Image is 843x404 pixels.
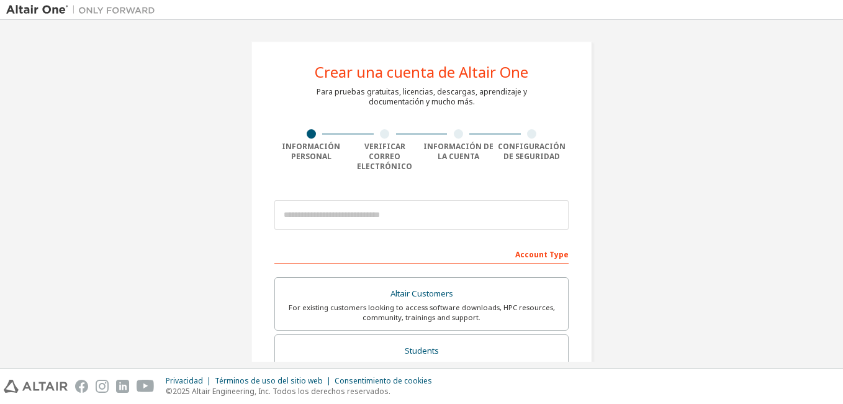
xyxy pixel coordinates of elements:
div: Privacidad [166,376,215,386]
div: For currently enrolled students looking to access the free Altair Student Edition bundle and all ... [282,360,561,380]
div: Altair Customers [282,285,561,303]
div: Account Type [274,244,569,264]
img: instagram.svg [96,380,109,393]
div: For existing customers looking to access software downloads, HPC resources, community, trainings ... [282,303,561,323]
img: altair_logo.svg [4,380,68,393]
div: Información personal [274,142,348,162]
img: linkedin.svg [116,380,129,393]
p: © [166,386,440,397]
div: Verificar correo electrónico [348,142,422,172]
img: youtube.svg [137,380,155,393]
div: Crear una cuenta de Altair One [315,65,528,80]
div: Para pruebas gratuitas, licencias, descargas, aprendizaje y documentación y mucho más. [317,87,527,107]
div: Términos de uso del sitio web [215,376,335,386]
div: Consentimiento de cookies [335,376,440,386]
div: Información de la cuenta [421,142,495,162]
div: Students [282,342,561,360]
img: facebook.svg [75,380,88,393]
font: 2025 Altair Engineering, Inc. Todos los derechos reservados. [173,386,390,397]
img: Altair One [6,4,161,16]
div: Configuración de seguridad [495,142,569,162]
